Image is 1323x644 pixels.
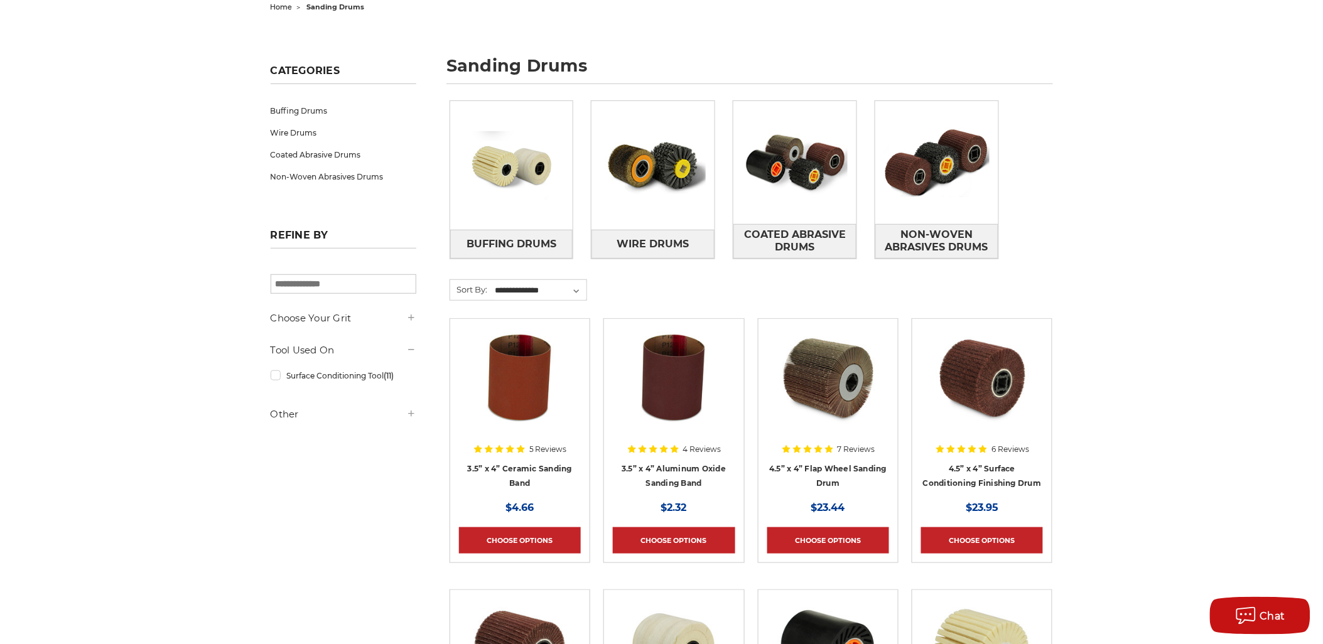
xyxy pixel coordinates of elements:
[613,328,735,449] a: 3.5x4 inch sanding band for expanding rubber drum
[459,527,581,554] a: Choose Options
[767,527,889,554] a: Choose Options
[617,233,689,255] span: Wire Drums
[921,527,1043,554] a: Choose Options
[271,3,293,11] a: home
[591,104,715,227] img: Wire Drums
[446,57,1053,84] h1: sanding drums
[450,280,488,299] label: Sort By:
[733,224,856,259] a: Coated Abrasive Drums
[875,119,998,206] img: Non-Woven Abrasives Drums
[470,328,570,428] img: 3.5x4 inch ceramic sanding band for expanding rubber drum
[991,446,1029,453] span: 6 Reviews
[734,224,856,258] span: Coated Abrasive Drums
[769,464,887,488] a: 4.5” x 4” Flap Wheel Sanding Drum
[661,502,687,513] span: $2.32
[838,446,875,453] span: 7 Reviews
[271,166,416,188] a: Non-Woven Abrasives Drums
[271,311,416,326] h5: Choose Your Grit
[622,464,726,488] a: 3.5” x 4” Aluminum Oxide Sanding Band
[733,119,856,206] img: Coated Abrasive Drums
[767,328,889,449] a: 4.5 inch x 4 inch flap wheel sanding drum
[1210,597,1310,635] button: Chat
[923,464,1042,488] a: 4.5” x 4” Surface Conditioning Finishing Drum
[271,407,416,422] h5: Other
[450,122,573,209] img: Buffing Drums
[459,328,581,449] a: 3.5x4 inch ceramic sanding band for expanding rubber drum
[271,229,416,249] h5: Refine by
[966,502,998,513] span: $23.95
[921,328,1043,449] a: 4.5 Inch Surface Conditioning Finishing Drum
[494,281,587,300] select: Sort By:
[450,230,573,258] a: Buffing Drums
[271,343,416,358] h5: Tool Used On
[271,65,416,84] h5: Categories
[505,502,534,513] span: $4.66
[875,224,998,259] a: Non-Woven Abrasives Drums
[876,224,998,258] span: Non-Woven Abrasives Drums
[271,100,416,122] a: Buffing Drums
[468,464,572,488] a: 3.5” x 4” Ceramic Sanding Band
[271,122,416,144] a: Wire Drums
[384,371,394,380] span: (11)
[613,527,735,554] a: Choose Options
[307,3,365,11] span: sanding drums
[778,328,878,428] img: 4.5 inch x 4 inch flap wheel sanding drum
[529,446,567,453] span: 5 Reviews
[271,144,416,166] a: Coated Abrasive Drums
[624,328,724,428] img: 3.5x4 inch sanding band for expanding rubber drum
[591,230,715,258] a: Wire Drums
[932,328,1032,428] img: 4.5 Inch Surface Conditioning Finishing Drum
[271,365,416,387] a: Surface Conditioning Tool
[1260,610,1286,622] span: Chat
[811,502,845,513] span: $23.44
[683,446,721,453] span: 4 Reviews
[467,233,556,255] span: Buffing Drums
